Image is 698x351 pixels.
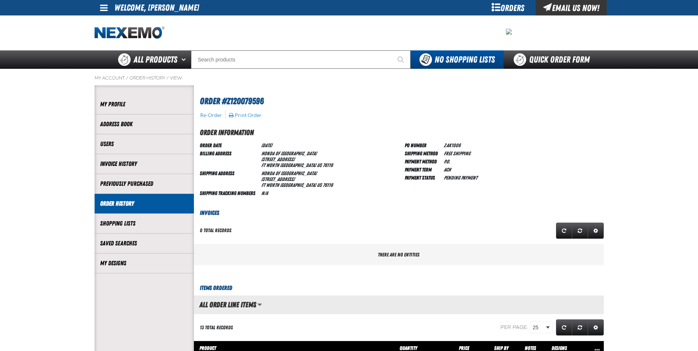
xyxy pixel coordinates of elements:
span: Pending payment [444,175,477,181]
a: My Account [95,75,125,81]
a: Previously Purchased [100,180,188,188]
div: 0 total records [200,227,231,234]
span: There are no entities [378,252,419,258]
td: Shipping Method [405,149,441,157]
input: Search [191,50,411,69]
h3: Invoices [194,209,604,217]
a: Reset grid action [572,319,588,336]
button: Manage grid views. Current view is All Order Line Items [257,298,262,311]
bdo: 76116 [323,182,333,188]
button: Start Searching [392,50,411,69]
td: Order Date [200,141,258,149]
span: / [126,75,128,81]
h3: Items Ordered [194,284,604,292]
div: 13 total records [200,324,233,331]
a: Saved Searches [100,239,188,248]
img: Nexemo logo [95,26,164,39]
span: [GEOGRAPHIC_DATA] [280,162,316,168]
span: Per page: [500,324,528,330]
span: Price [459,345,469,351]
td: Shipping Tracking Numbers [200,189,258,197]
span: [STREET_ADDRESS] [261,156,295,162]
button: You do not have available Shopping Lists. Open to Create a New List [411,50,504,69]
span: ZAK1006 [444,142,460,148]
h2: Order Information [200,127,604,138]
td: PO Number [405,141,441,149]
button: Re-Order [200,112,222,118]
td: Payment Term [405,165,441,173]
bdo: 76116 [323,162,333,168]
span: P.O. [444,159,450,164]
span: [GEOGRAPHIC_DATA] [280,182,316,188]
td: Payment Status [405,173,441,181]
span: US [317,182,322,188]
span: Quantity [400,345,417,351]
span: Free Shipping [444,150,470,156]
td: Billing Address [200,149,258,169]
a: Order History [130,75,165,81]
a: Address Book [100,120,188,128]
a: Quick Order Form [504,50,603,69]
span: [STREET_ADDRESS] [261,176,295,182]
a: Home [95,26,164,39]
a: Expand or Collapse Grid Settings [588,223,604,239]
button: Print Order [228,112,262,118]
span: Designs [552,345,567,351]
span: N/A [261,190,268,196]
a: My Designs [100,259,188,267]
span: Ship By [494,345,509,351]
span: / [166,75,169,81]
a: Refresh grid action [556,319,572,336]
a: Users [100,140,188,148]
a: Shopping Lists [100,219,188,228]
span: Honda of [GEOGRAPHIC_DATA] [261,150,317,156]
h2: All Order Line Items [194,301,256,309]
img: 0913759d47fe0bb872ce56e1ce62d35c.jpeg [506,29,512,35]
span: US [317,162,322,168]
span: Order #Z120079596 [200,96,264,106]
span: [DATE] [261,142,272,148]
span: Notes [525,345,536,351]
a: View [170,75,182,81]
span: ACH [444,167,451,173]
span: FT WORTH [261,182,279,188]
a: My Profile [100,100,188,109]
span: Honda of [GEOGRAPHIC_DATA] [261,170,317,176]
a: Invoice History [100,160,188,168]
td: Payment Method [405,157,441,165]
td: Shipping Address [200,169,258,189]
span: No Shopping Lists [435,54,495,65]
a: Order History [100,199,188,208]
span: Product [199,345,216,351]
a: Reset grid action [572,223,588,239]
span: FT WORTH [261,162,279,168]
a: Refresh grid action [556,223,572,239]
nav: Breadcrumbs [95,75,604,81]
button: Open All Products pages [179,50,191,69]
a: Expand or Collapse Grid Settings [588,319,604,336]
span: 25 [533,324,545,331]
span: All Products [134,53,177,66]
